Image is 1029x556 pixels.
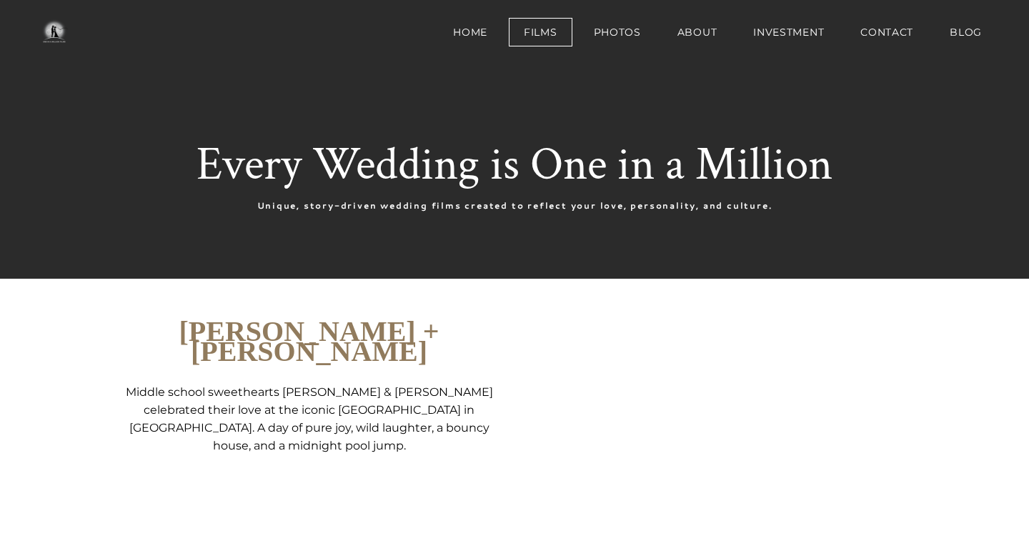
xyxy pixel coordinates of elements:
a: About [662,18,732,46]
font: Every Wedding is One in a Million [197,134,832,195]
font: Middle school sweethearts [PERSON_NAME] & [PERSON_NAME] celebrated their love at the iconic [GEOG... [126,385,493,452]
a: BLOG [935,18,997,46]
a: Contact [845,18,928,46]
iframe: Brooke + Timothy [525,322,915,487]
a: Films [509,18,572,46]
a: Home [438,18,502,46]
div: Unique, story-driven wedding films created to reflect your love, personality, and culture.​ [114,201,915,211]
img: One in a Million Films | Los Angeles Wedding Videographer [29,18,79,46]
a: Investment [738,18,839,46]
a: Photos [579,18,656,46]
h2: [PERSON_NAME] + [PERSON_NAME] [114,322,504,362]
